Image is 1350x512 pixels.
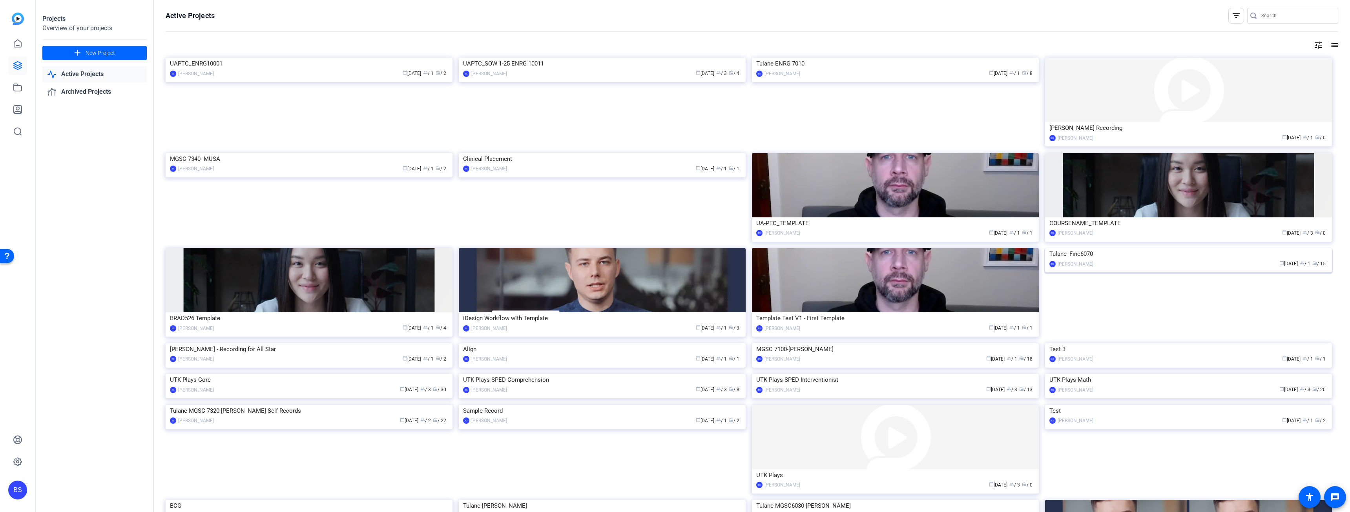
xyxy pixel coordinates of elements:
[178,70,214,78] div: [PERSON_NAME]
[756,469,1034,481] div: UTK Plays
[1058,386,1093,394] div: [PERSON_NAME]
[696,70,701,75] span: calendar_today
[403,356,421,362] span: [DATE]
[1315,418,1326,423] span: / 2
[403,166,421,171] span: [DATE]
[696,418,714,423] span: [DATE]
[1300,386,1304,391] span: group
[1315,135,1326,140] span: / 0
[1314,40,1323,50] mat-icon: tune
[989,482,994,486] span: calendar_today
[8,481,27,499] div: BS
[1049,374,1328,386] div: UTK Plays-Math
[403,71,421,76] span: [DATE]
[986,387,1005,392] span: [DATE]
[696,71,714,76] span: [DATE]
[42,66,147,82] a: Active Projects
[1009,230,1020,236] span: / 1
[716,417,721,422] span: group
[423,356,428,361] span: group
[1049,343,1328,355] div: Test 3
[42,24,147,33] div: Overview of your projects
[433,418,446,423] span: / 22
[403,325,421,331] span: [DATE]
[696,387,714,392] span: [DATE]
[986,356,991,361] span: calendar_today
[86,49,115,57] span: New Project
[1303,135,1313,140] span: / 1
[1303,230,1307,235] span: group
[170,356,176,362] div: BS
[716,325,727,331] span: / 1
[756,58,1034,69] div: Tulane ENRG 7010
[1300,261,1304,265] span: group
[1049,417,1056,424] div: KJ
[756,325,763,332] div: BS
[1315,230,1320,235] span: radio
[1058,417,1093,425] div: [PERSON_NAME]
[696,325,714,331] span: [DATE]
[1312,261,1326,266] span: / 15
[756,217,1034,229] div: UA-PTC_TEMPLATE
[420,417,425,422] span: group
[433,417,438,422] span: radio
[1049,122,1328,134] div: [PERSON_NAME] Recording
[1049,230,1056,236] div: BS
[400,386,405,391] span: calendar_today
[166,11,215,20] h1: Active Projects
[989,71,1007,76] span: [DATE]
[1279,261,1284,265] span: calendar_today
[471,70,507,78] div: [PERSON_NAME]
[1312,261,1317,265] span: radio
[420,418,431,423] span: / 2
[756,312,1034,324] div: Template Test V1 - First Template
[729,356,733,361] span: radio
[756,356,763,362] div: BS
[696,417,701,422] span: calendar_today
[436,325,440,330] span: radio
[1330,492,1340,502] mat-icon: message
[12,13,24,25] img: blue-gradient.svg
[436,166,440,170] span: radio
[170,417,176,424] div: BS
[729,418,739,423] span: / 2
[436,325,446,331] span: / 4
[1231,11,1241,20] mat-icon: filter_list
[420,387,431,392] span: / 3
[764,229,800,237] div: [PERSON_NAME]
[1019,387,1033,392] span: / 13
[423,166,428,170] span: group
[170,374,448,386] div: UTK Plays Core
[463,500,741,512] div: Tulane-[PERSON_NAME]
[764,386,800,394] div: [PERSON_NAME]
[170,405,448,417] div: Tulane-MGSC 7320-[PERSON_NAME] Self Records
[1049,248,1328,260] div: Tulane_Fine6070
[170,58,448,69] div: UAPTC_ENRG10001
[463,405,741,417] div: Sample Record
[403,70,407,75] span: calendar_today
[1009,482,1020,488] span: / 3
[716,166,721,170] span: group
[1009,70,1014,75] span: group
[729,166,733,170] span: radio
[1022,325,1027,330] span: radio
[1300,261,1310,266] span: / 1
[989,230,1007,236] span: [DATE]
[1300,387,1310,392] span: / 3
[696,166,701,170] span: calendar_today
[1022,482,1027,486] span: radio
[729,387,739,392] span: / 8
[989,70,994,75] span: calendar_today
[1282,356,1287,361] span: calendar_today
[423,71,434,76] span: / 1
[471,165,507,173] div: [PERSON_NAME]
[178,417,214,425] div: [PERSON_NAME]
[1315,356,1326,362] span: / 1
[1049,217,1328,229] div: COURSENAME_TEMPLATE
[696,166,714,171] span: [DATE]
[1019,356,1024,361] span: radio
[729,356,739,362] span: / 1
[420,386,425,391] span: group
[764,355,800,363] div: [PERSON_NAME]
[170,153,448,165] div: MGSC 7340- MUSA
